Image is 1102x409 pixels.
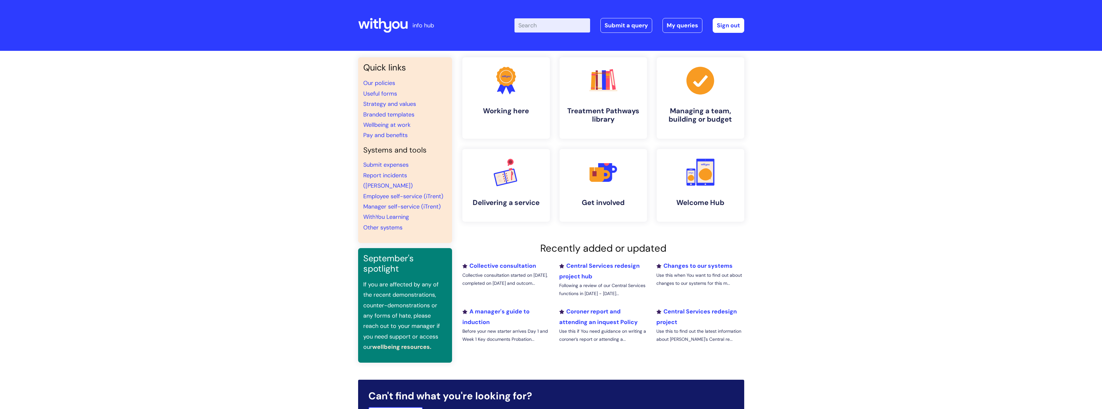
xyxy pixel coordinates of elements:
[656,327,744,343] p: Use this to find out the latest information about [PERSON_NAME]'s Central re...
[462,262,536,270] a: Collective consultation
[462,271,550,287] p: Collective consultation started on [DATE], completed on [DATE] and outcom...
[656,271,744,287] p: Use this when You want to find out about changes to our systems for this m...
[363,100,416,108] a: Strategy and values
[565,107,642,124] h4: Treatment Pathways library
[363,90,397,98] a: Useful forms
[363,172,413,190] a: Report incidents ([PERSON_NAME])
[559,308,638,326] a: Coroner report and attending an inquest Policy
[363,161,409,169] a: Submit expenses
[560,57,647,139] a: Treatment Pathways library
[514,18,590,33] input: Search
[372,343,431,351] a: wellbeing resources.
[363,131,408,139] a: Pay and benefits
[462,149,550,222] a: Delivering a service
[363,213,409,221] a: WithYou Learning
[363,192,443,200] a: Employee self-service (iTrent)
[363,203,441,210] a: Manager self-service (iTrent)
[363,111,414,118] a: Branded templates
[462,242,744,254] h2: Recently added or updated
[462,308,530,326] a: A manager's guide to induction
[468,107,545,115] h4: Working here
[560,149,647,222] a: Get involved
[412,20,434,31] p: info hub
[662,107,739,124] h4: Managing a team, building or budget
[559,282,647,298] p: Following a review of our Central Services functions in [DATE] - [DATE]...
[657,57,744,139] a: Managing a team, building or budget
[662,18,702,33] a: My queries
[657,149,744,222] a: Welcome Hub
[462,57,550,139] a: Working here
[363,224,403,231] a: Other systems
[514,18,744,33] div: | -
[559,327,647,343] p: Use this if You need guidance on writing a coroner’s report or attending a...
[559,262,640,280] a: Central Services redesign project hub
[363,62,447,73] h3: Quick links
[363,253,447,274] h3: September's spotlight
[600,18,652,33] a: Submit a query
[462,327,550,343] p: Before your new starter arrives Day 1 and Week 1 Key documents Probation...
[713,18,744,33] a: Sign out
[565,199,642,207] h4: Get involved
[363,146,447,155] h4: Systems and tools
[662,199,739,207] h4: Welcome Hub
[656,308,737,326] a: Central Services redesign project
[363,279,447,352] p: If you are affected by any of the recent demonstrations, counter-demonstrations or any forms of h...
[656,262,733,270] a: Changes to our systems
[468,199,545,207] h4: Delivering a service
[363,79,395,87] a: Our policies
[363,121,411,129] a: Wellbeing at work
[368,390,734,402] h2: Can't find what you're looking for?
